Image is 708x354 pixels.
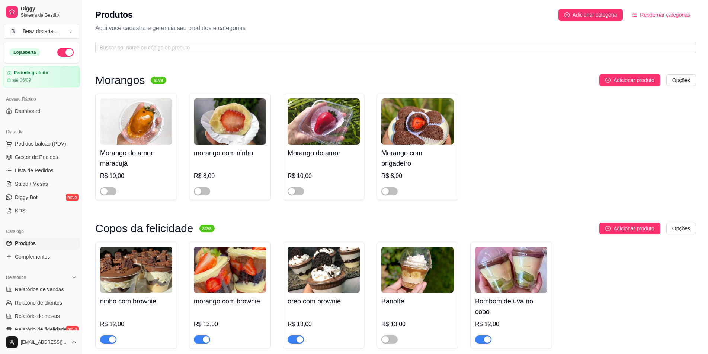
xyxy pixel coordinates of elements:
[564,12,570,17] span: plus-circle
[21,12,77,18] span: Sistema de Gestão
[100,296,172,306] h4: ninho com brownie
[194,172,266,181] div: R$ 8,00
[381,247,454,293] img: product-image
[100,148,172,169] h4: Morango do amor maracujá
[381,172,454,181] div: R$ 8,00
[614,224,654,233] span: Adicionar produto
[15,194,38,201] span: Diggy Bot
[599,74,660,86] button: Adicionar produto
[95,24,696,33] p: Aqui você cadastra e gerencia seu produtos e categorias
[15,167,54,174] span: Lista de Pedidos
[288,98,360,145] img: product-image
[3,225,80,237] div: Catálogo
[151,77,166,84] sup: ativa
[475,320,547,329] div: R$ 12,00
[15,240,36,247] span: Produtos
[3,151,80,163] a: Gestor de Pedidos
[3,105,80,117] a: Dashboard
[57,48,74,57] button: Alterar Status
[194,296,266,306] h4: morango com brownie
[9,27,17,35] span: B
[21,339,68,345] span: [EMAIL_ADDRESS][DOMAIN_NAME]
[605,78,611,83] span: plus-circle
[558,9,623,21] button: Adicionar categoria
[288,148,360,158] h4: Morango do amor
[9,48,40,56] div: Loja aberta
[666,223,696,234] button: Opções
[21,6,77,12] span: Diggy
[3,205,80,217] a: KDS
[3,66,80,87] a: Período gratuitoaté 06/09
[288,247,360,293] img: product-image
[3,178,80,190] a: Salão / Mesas
[475,247,547,293] img: product-image
[15,107,41,115] span: Dashboard
[15,299,62,306] span: Relatório de clientes
[288,172,360,181] div: R$ 10,00
[95,9,133,21] h2: Produtos
[475,296,547,317] h4: Bombom de uva no copo
[3,138,80,150] button: Pedidos balcão (PDV)
[100,320,172,329] div: R$ 12,00
[381,98,454,145] img: product-image
[640,11,690,19] span: Reodernar categorias
[3,297,80,309] a: Relatório de clientes
[666,74,696,86] button: Opções
[3,324,80,335] a: Relatório de fidelidadenovo
[194,148,266,158] h4: morango com ninho
[3,165,80,176] a: Lista de Pedidos
[3,283,80,295] a: Relatórios de vendas
[6,275,26,280] span: Relatórios
[100,98,172,145] img: product-image
[194,98,266,145] img: product-image
[15,207,26,214] span: KDS
[381,320,454,329] div: R$ 13,00
[23,27,57,35] div: Beaz doceria ...
[3,333,80,351] button: [EMAIL_ADDRESS][DOMAIN_NAME]
[3,251,80,263] a: Complementos
[3,3,80,21] a: DiggySistema de Gestão
[672,76,690,84] span: Opções
[15,140,66,147] span: Pedidos balcão (PDV)
[381,296,454,306] h4: Banoffe
[3,93,80,105] div: Acesso Rápido
[614,76,654,84] span: Adicionar produto
[599,223,660,234] button: Adicionar produto
[15,286,64,293] span: Relatórios de vendas
[672,224,690,233] span: Opções
[194,320,266,329] div: R$ 13,00
[632,12,637,17] span: ordered-list
[95,224,193,233] h3: Copos da felicidade
[3,191,80,203] a: Diggy Botnovo
[15,153,58,161] span: Gestor de Pedidos
[573,11,617,19] span: Adicionar categoria
[288,296,360,306] h4: oreo com brownie
[95,76,145,85] h3: Morangos
[15,180,48,188] span: Salão / Mesas
[15,312,60,320] span: Relatório de mesas
[3,310,80,322] a: Relatório de mesas
[288,320,360,329] div: R$ 13,00
[381,148,454,169] h4: Morango com brigadeiro
[3,24,80,39] button: Select a team
[14,70,48,76] article: Período gratuito
[3,237,80,249] a: Produtos
[3,126,80,138] div: Dia a dia
[100,172,172,181] div: R$ 10,00
[194,247,266,293] img: product-image
[15,326,67,333] span: Relatório de fidelidade
[199,225,215,232] sup: ativa
[100,247,172,293] img: product-image
[605,226,611,231] span: plus-circle
[12,77,31,83] article: até 06/09
[100,43,686,52] input: Buscar por nome ou código do produto
[15,253,50,260] span: Complementos
[626,9,696,21] button: Reodernar categorias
